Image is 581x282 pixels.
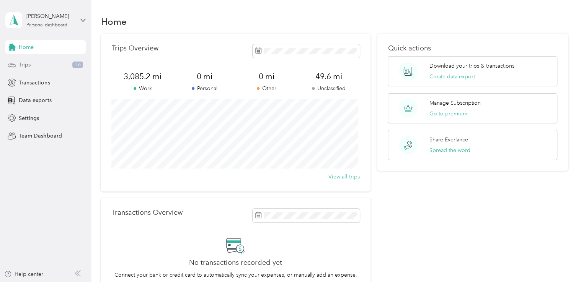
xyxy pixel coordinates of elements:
[111,84,173,92] p: Work
[111,71,173,82] span: 3,085.2 mi
[538,239,581,282] iframe: Everlance-gr Chat Button Frame
[174,71,236,82] span: 0 mi
[429,110,467,118] button: Go to premium
[189,259,282,267] h2: No transactions recorded yet
[19,96,51,104] span: Data exports
[429,73,475,81] button: Create data export
[429,136,468,144] p: Share Everlance
[174,84,236,92] p: Personal
[429,99,481,107] p: Manage Subscription
[111,209,182,217] p: Transactions Overview
[111,44,158,52] p: Trips Overview
[19,43,34,51] span: Home
[298,84,360,92] p: Unclassified
[429,146,470,154] button: Spread the word
[26,23,67,28] div: Personal dashboard
[328,173,360,181] button: View all trips
[429,62,514,70] p: Download your trips & transactions
[114,271,357,279] p: Connect your bank or credit card to automatically sync your expenses, or manually add an expense.
[236,71,298,82] span: 0 mi
[19,79,50,87] span: Transactions
[72,62,83,68] span: 16
[19,132,62,140] span: Team Dashboard
[236,84,298,92] p: Other
[4,270,43,278] button: Help center
[26,12,74,20] div: [PERSON_NAME]
[19,61,31,69] span: Trips
[19,114,39,122] span: Settings
[298,71,360,82] span: 49.6 mi
[101,18,126,26] h1: Home
[388,44,557,52] p: Quick actions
